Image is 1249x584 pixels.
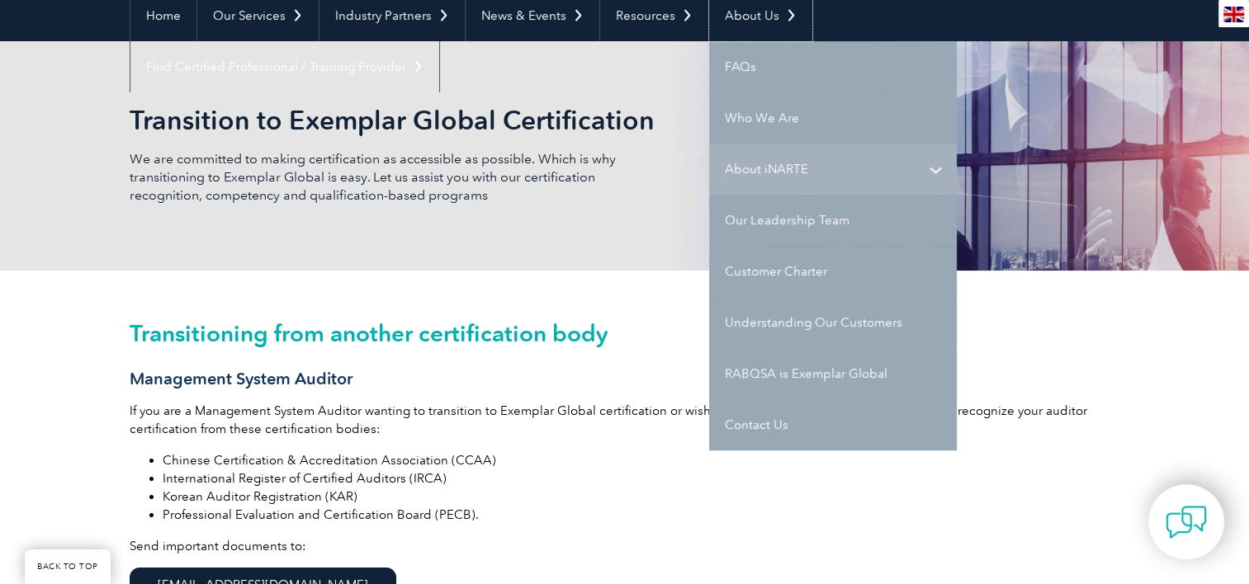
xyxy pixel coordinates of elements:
[130,150,625,205] p: We are committed to making certification as accessible as possible. Which is why transitioning to...
[1223,7,1244,22] img: en
[1166,502,1207,543] img: contact-chat.png
[163,506,1120,524] li: Professional Evaluation and Certification Board (PECB).
[25,549,111,584] a: BACK TO TOP
[709,348,957,399] a: RABQSA is Exemplar Global
[709,92,957,144] a: Who We Are
[130,320,1120,346] h2: Transitioning from another certification body
[709,41,957,92] a: FAQs
[130,369,1120,389] h3: Management System Auditor
[709,246,957,297] a: Customer Charter
[130,402,1120,438] p: If you are a Management System Auditor wanting to transition to Exemplar Global certification or ...
[709,297,957,348] a: Understanding Our Customers
[709,195,957,246] a: Our Leadership Team
[709,399,957,450] a: Contact Us
[163,487,1120,506] li: Korean Auditor Registration (KAR)
[163,469,1120,487] li: International Register of Certified Auditors (IRCA)
[130,107,823,134] h2: Transition to Exemplar Global Certification
[130,41,439,92] a: Find Certified Professional / Training Provider
[709,144,957,195] a: About iNARTE
[163,451,1120,469] li: Chinese Certification & Accreditation Association (CCAA)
